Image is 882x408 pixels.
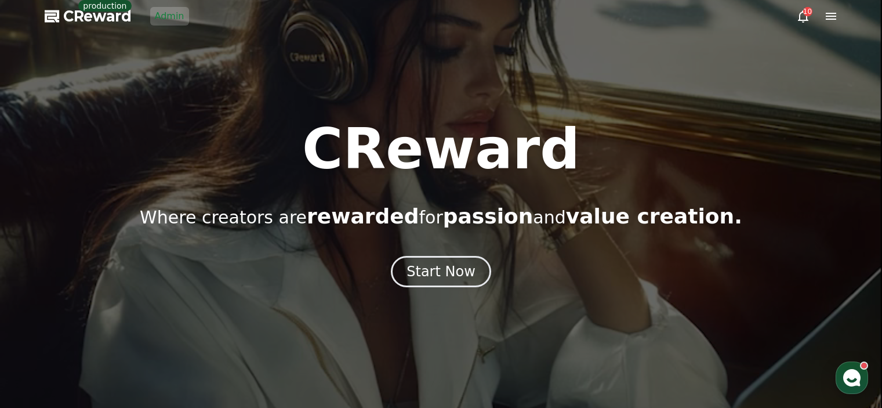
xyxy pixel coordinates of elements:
[443,204,533,228] span: passion
[150,7,189,26] a: Admin
[803,7,812,16] div: 10
[406,262,476,281] div: Start Now
[45,7,132,26] a: CReward
[302,121,580,177] h1: CReward
[63,7,132,26] span: CReward
[140,205,742,228] p: Where creators are for and
[796,9,810,23] a: 10
[391,256,491,287] button: Start Now
[307,204,419,228] span: rewarded
[566,204,742,228] span: value creation.
[391,268,491,279] a: Start Now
